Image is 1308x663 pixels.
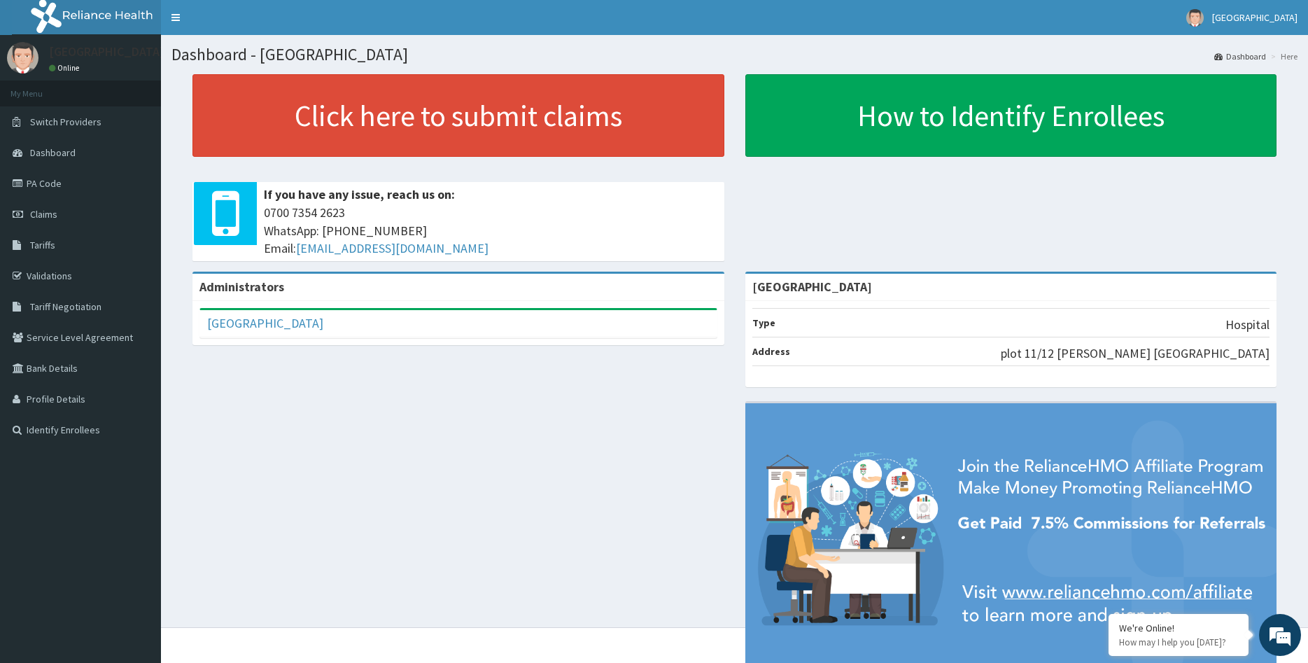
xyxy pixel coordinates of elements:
p: [GEOGRAPHIC_DATA] [49,46,164,58]
a: Online [49,63,83,73]
textarea: Type your message and hit 'Enter' [7,382,267,431]
b: Administrators [199,279,284,295]
b: Type [752,316,775,329]
b: Address [752,345,790,358]
p: Hospital [1225,316,1270,334]
a: How to Identify Enrollees [745,74,1277,157]
b: If you have any issue, reach us on: [264,186,455,202]
span: Claims [30,208,57,221]
span: [GEOGRAPHIC_DATA] [1212,11,1298,24]
a: Dashboard [1214,50,1266,62]
span: Dashboard [30,146,76,159]
img: User Image [7,42,38,74]
li: Here [1267,50,1298,62]
h1: Dashboard - [GEOGRAPHIC_DATA] [171,46,1298,64]
a: Click here to submit claims [192,74,724,157]
span: We're online! [81,176,193,318]
a: [GEOGRAPHIC_DATA] [207,315,323,331]
strong: [GEOGRAPHIC_DATA] [752,279,872,295]
div: Chat with us now [73,78,235,97]
span: 0700 7354 2623 WhatsApp: [PHONE_NUMBER] Email: [264,204,717,258]
img: User Image [1186,9,1204,27]
div: Minimize live chat window [230,7,263,41]
img: d_794563401_company_1708531726252_794563401 [26,70,57,105]
div: We're Online! [1119,622,1238,634]
a: [EMAIL_ADDRESS][DOMAIN_NAME] [296,240,488,256]
p: plot 11/12 [PERSON_NAME] [GEOGRAPHIC_DATA] [1001,344,1270,363]
p: How may I help you today? [1119,636,1238,648]
span: Switch Providers [30,116,101,128]
span: Tariff Negotiation [30,300,101,313]
span: Tariffs [30,239,55,251]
